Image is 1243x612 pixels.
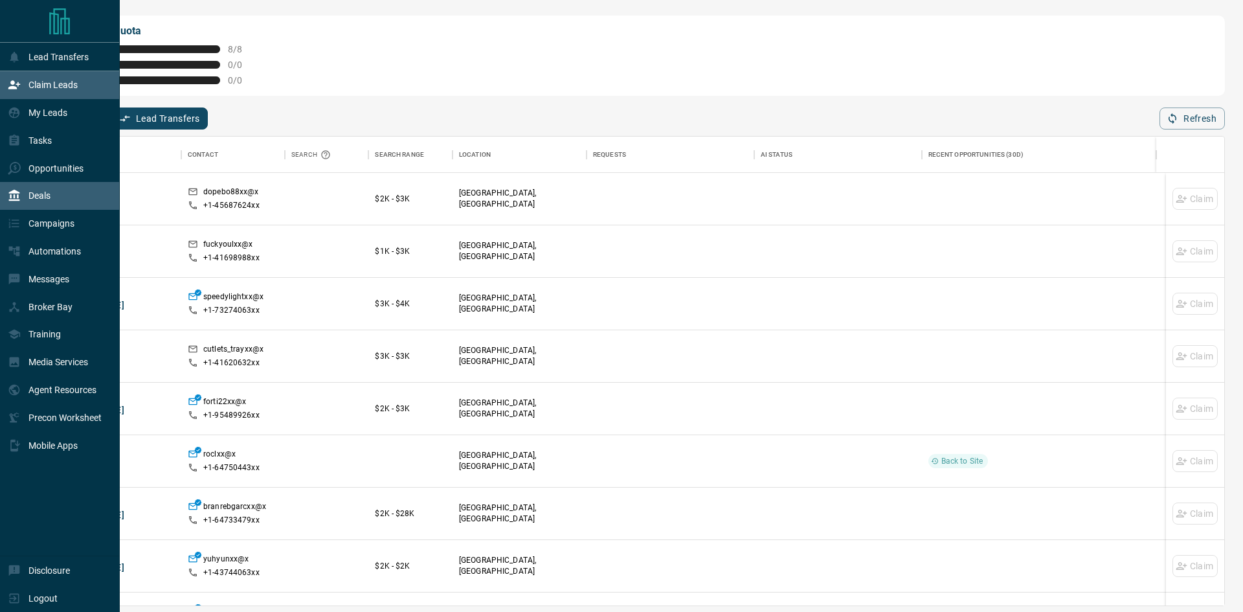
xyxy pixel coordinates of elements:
p: forti22xx@x [203,396,246,410]
p: +1- 45687624xx [203,200,260,211]
p: [GEOGRAPHIC_DATA], [GEOGRAPHIC_DATA] [459,240,580,262]
div: Search Range [368,137,452,173]
span: Back to Site [936,456,989,467]
div: Recent Opportunities (30d) [928,137,1024,173]
span: 0 / 0 [228,60,256,70]
div: Search Range [375,137,424,173]
div: Recent Opportunities (30d) [922,137,1156,173]
p: [GEOGRAPHIC_DATA], [GEOGRAPHIC_DATA] [459,450,580,472]
span: 0 / 0 [228,75,256,85]
p: dopebo88xx@x [203,187,259,200]
p: +1- 43744063xx [203,567,260,578]
p: [GEOGRAPHIC_DATA], [GEOGRAPHIC_DATA] [459,398,580,420]
p: +1- 64750443xx [203,462,260,473]
div: AI Status [754,137,922,173]
p: [GEOGRAPHIC_DATA], [GEOGRAPHIC_DATA] [459,503,580,525]
p: +1- 73274063xx [203,305,260,316]
p: [GEOGRAPHIC_DATA], [GEOGRAPHIC_DATA] [459,188,580,210]
p: +1- 95489926xx [203,410,260,421]
p: [GEOGRAPHIC_DATA], [GEOGRAPHIC_DATA] [459,293,580,315]
p: $1K - $3K [375,245,445,257]
div: Contact [181,137,285,173]
button: Lead Transfers [112,108,208,130]
p: speedylightxx@x [203,291,263,305]
p: [GEOGRAPHIC_DATA], [GEOGRAPHIC_DATA] [459,555,580,577]
p: cutlets_trayxx@x [203,344,263,357]
div: Requests [587,137,754,173]
p: yuhyunxx@x [203,554,249,567]
div: Requests [593,137,626,173]
p: $3K - $3K [375,350,445,362]
p: +1- 64733479xx [203,515,260,526]
p: $2K - $28K [375,508,445,519]
div: Contact [188,137,218,173]
p: My Daily Quota [70,23,256,39]
p: $2K - $2K [375,560,445,572]
span: 8 / 8 [228,44,256,54]
div: Location [453,137,587,173]
p: fuckyoulxx@x [203,239,253,253]
p: $2K - $3K [375,193,445,205]
div: Name [47,137,181,173]
p: +1- 41698988xx [203,253,260,264]
p: roclxx@x [203,449,236,462]
p: branrebgarcxx@x [203,501,266,515]
div: AI Status [761,137,792,173]
button: Refresh [1159,108,1225,130]
p: [GEOGRAPHIC_DATA], [GEOGRAPHIC_DATA] [459,345,580,367]
p: $2K - $3K [375,403,445,414]
p: +1- 41620632xx [203,357,260,368]
div: Search [291,137,334,173]
div: Location [459,137,491,173]
p: $3K - $4K [375,298,445,310]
